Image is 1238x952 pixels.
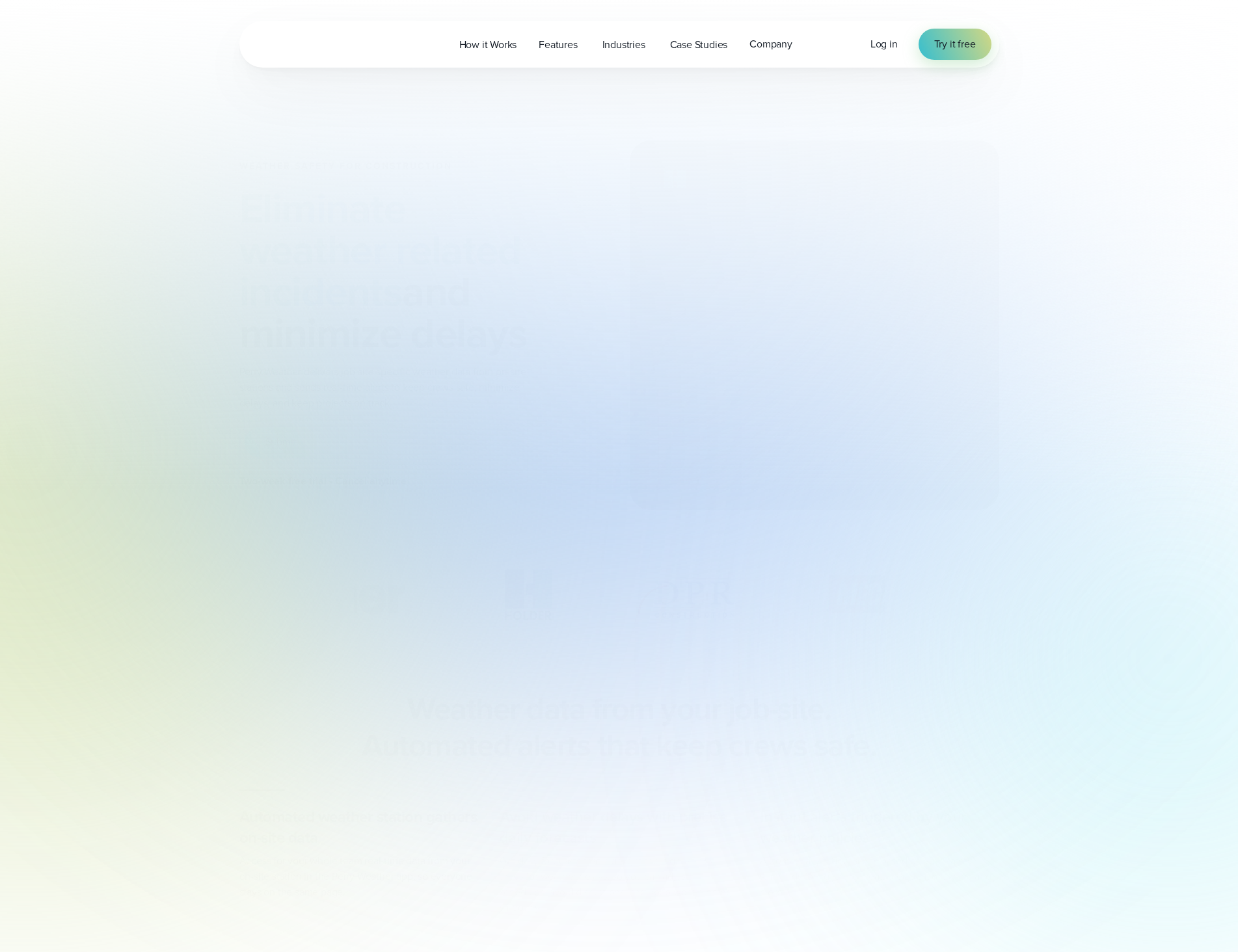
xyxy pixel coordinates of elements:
[539,37,577,53] span: Features
[448,31,528,58] a: How it Works
[659,31,739,58] a: Case Studies
[749,36,792,52] span: Company
[919,29,991,60] a: Try it free
[602,37,645,53] span: Industries
[670,37,728,53] span: Case Studies
[870,36,898,52] a: Log in
[459,37,517,53] span: How it Works
[934,36,976,52] span: Try it free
